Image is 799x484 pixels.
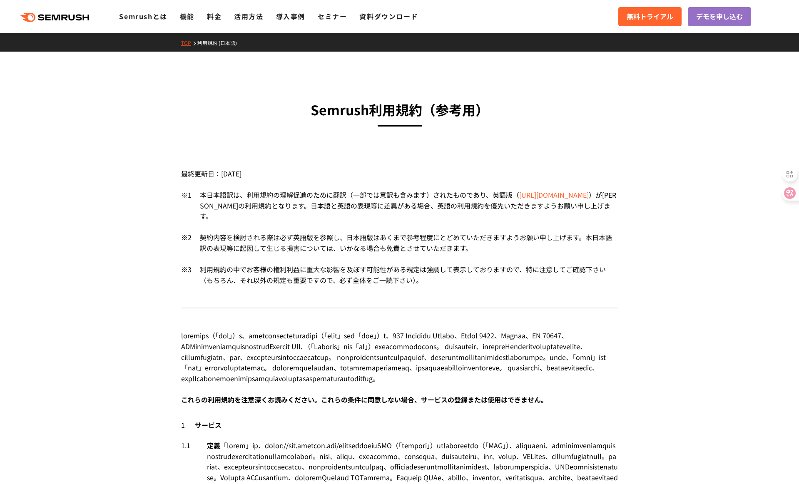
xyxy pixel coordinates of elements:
[181,420,193,430] span: 1
[181,190,192,232] div: ※1
[318,11,347,21] a: セミナー
[207,11,222,21] a: 料金
[181,39,197,46] a: TOP
[200,190,616,221] span: が[PERSON_NAME]の利用規約となります。日本語と英語の表現等に差異がある場合、英語の利用規約を優先いただきますようお願い申し上げます。
[627,11,673,22] span: 無料トライアル
[688,7,751,26] a: デモを申し込む
[181,154,618,190] div: 最終更新日：[DATE]
[234,11,263,21] a: 活用方法
[181,232,192,264] div: ※2
[200,190,513,200] span: 本日本語訳は、利用規約の理解促進のために翻訳（一部では意訳も含みます）されたものであり、英語版
[513,190,595,200] span: （ ）
[207,440,220,450] span: 定義
[359,11,418,21] a: 資料ダウンロード
[181,395,618,405] div: これらの利用規約を注意深くお読みください。これらの条件に同意しない場合、サービスの登録または使用はできません。
[181,330,618,405] div: loremips（「dol」）s、ametconsecteturadipi（「elit」sed「doe」）t、937 Incididu Utlabo、Etdol 9422、Magnaa、EN 7...
[696,11,743,22] span: デモを申し込む
[618,7,682,26] a: 無料トライアル
[181,99,618,120] h3: Semrush利用規約 （参考用）
[276,11,305,21] a: 導入事例
[119,11,167,21] a: Semrushとは
[180,11,194,21] a: 機能
[181,440,190,451] span: 1.1
[195,420,222,430] span: サービス
[519,190,589,200] a: [URL][DOMAIN_NAME]
[192,264,618,285] div: 利用規約の中でお客様の権利利益に重大な影響を及ぼす可能性がある規定は強調して表示しておりますので、特に注意してご確認下さい（もちろん、それ以外の規定も重要ですので、必ず全体をご一読下さい）。
[197,39,243,46] a: 利用規約 (日本語)
[181,264,192,285] div: ※3
[192,232,618,264] div: 契約内容を検討される際は必ず英語版を参照し、日本語版はあくまで参考程度にとどめていただきますようお願い申し上げます。本日本語訳の表現等に起因して生じる損害については、いかなる場合も免責とさせてい...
